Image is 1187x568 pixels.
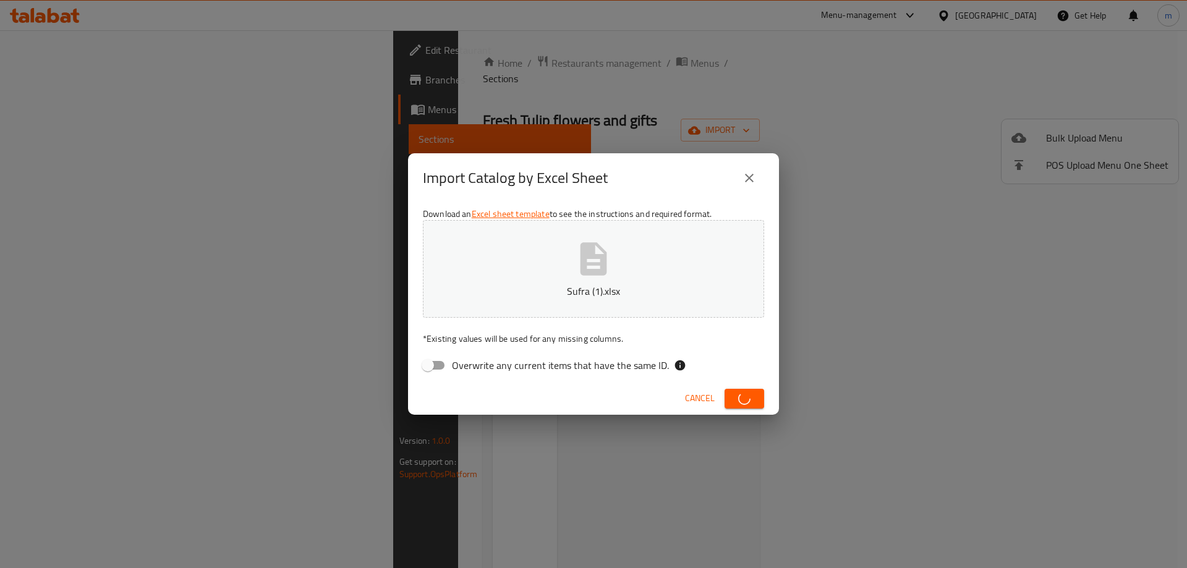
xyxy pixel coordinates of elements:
span: Overwrite any current items that have the same ID. [452,358,669,373]
p: Sufra (1).xlsx [442,284,745,299]
a: Excel sheet template [472,206,550,222]
svg: If the overwrite option isn't selected, then the items that match an existing ID will be ignored ... [674,359,686,371]
button: Sufra (1).xlsx [423,220,764,318]
p: Existing values will be used for any missing columns. [423,333,764,345]
div: Download an to see the instructions and required format. [408,203,779,382]
h2: Import Catalog by Excel Sheet [423,168,608,188]
span: Cancel [685,391,715,406]
button: Cancel [680,387,720,410]
button: close [734,163,764,193]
